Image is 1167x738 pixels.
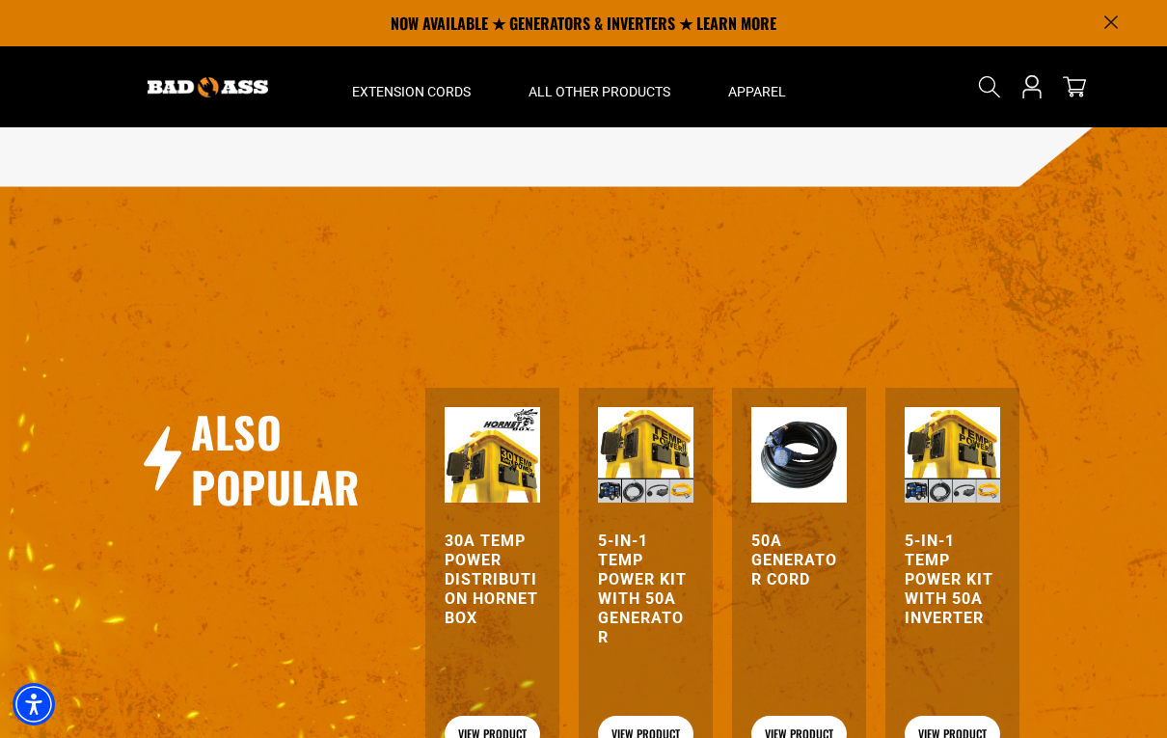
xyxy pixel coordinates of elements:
img: 5-in-1 Temp Power Kit with 50A Generator [598,407,693,503]
img: 5-in-1 Temp Power Kit with 50A Inverter [905,407,1000,503]
a: 5-in-1 Temp Power Kit with 50A Inverter [905,532,1000,628]
a: 5-in-1 Temp Power Kit with 50A Generator [598,532,693,647]
summary: Search [974,71,1005,102]
span: Apparel [728,83,786,100]
h2: Also Popular [191,404,374,514]
img: 50A Generator Cord [751,407,847,503]
a: 30A Temp Power Distribution Hornet Box [445,532,540,628]
a: 50A Generator Cord [751,532,847,589]
summary: Extension Cords [323,46,500,127]
span: Extension Cords [352,83,471,100]
span: All Other Products [529,83,670,100]
img: 30A Temp Power Distribution Hornet Box [445,407,540,503]
img: Bad Ass Extension Cords [148,77,268,97]
summary: Apparel [699,46,815,127]
summary: All Other Products [500,46,699,127]
a: Open this option [1017,46,1047,127]
div: Accessibility Menu [13,683,55,725]
a: cart [1059,75,1090,98]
